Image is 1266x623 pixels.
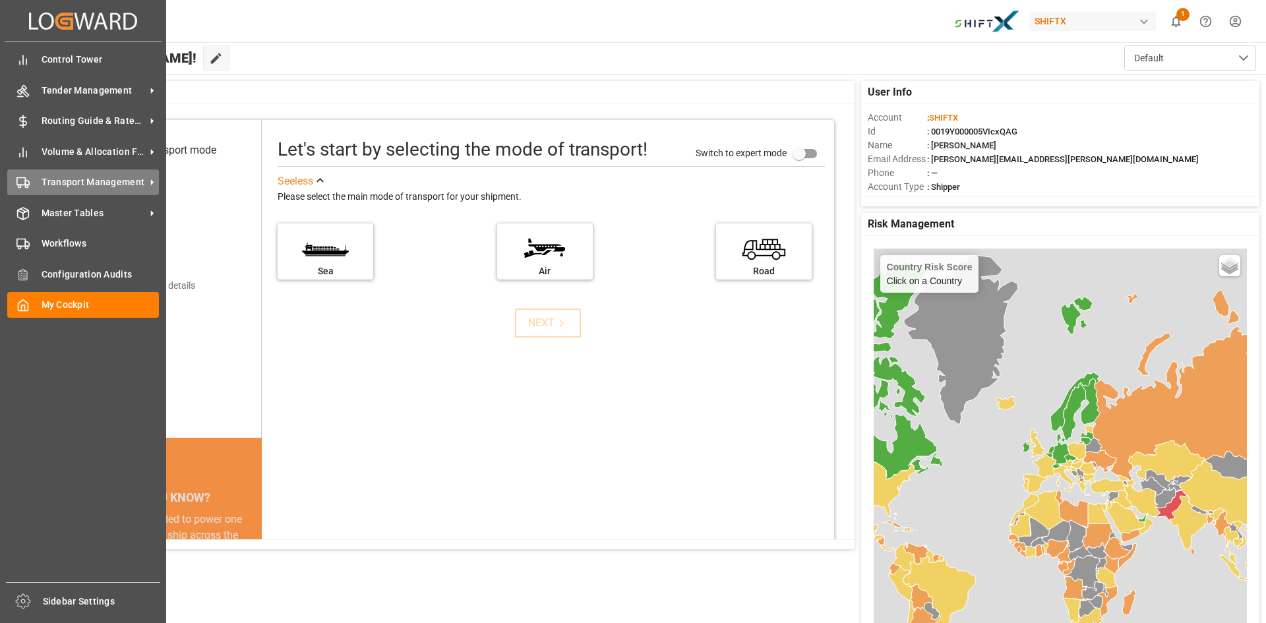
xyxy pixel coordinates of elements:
[528,315,568,331] div: NEXT
[868,125,927,138] span: Id
[1124,45,1256,71] button: open menu
[42,114,146,128] span: Routing Guide & Rates MGMT
[1029,12,1156,31] div: SHIFTX
[927,113,958,123] span: :
[887,262,973,286] div: Click on a Country
[868,166,927,180] span: Phone
[42,145,146,159] span: Volume & Allocation Forecast
[278,189,825,205] div: Please select the main mode of transport for your shipment.
[87,512,246,607] div: The energy needed to power one large container ship across the ocean in a single day is the same ...
[42,237,160,251] span: Workflows
[887,262,973,272] h4: Country Risk Score
[55,45,196,71] span: Hello [PERSON_NAME]!
[42,206,146,220] span: Master Tables
[7,231,159,256] a: Workflows
[278,136,648,163] div: Let's start by selecting the mode of transport!
[927,168,938,178] span: : —
[7,292,159,318] a: My Cockpit
[868,180,927,194] span: Account Type
[868,84,912,100] span: User Info
[243,512,262,622] button: next slide / item
[868,111,927,125] span: Account
[284,264,367,278] div: Sea
[43,595,161,608] span: Sidebar Settings
[42,84,146,98] span: Tender Management
[868,152,927,166] span: Email Address
[723,264,805,278] div: Road
[1191,7,1221,36] button: Help Center
[1029,9,1161,34] button: SHIFTX
[1219,255,1240,276] a: Layers
[42,298,160,312] span: My Cockpit
[696,147,787,158] span: Switch to expert mode
[42,175,146,189] span: Transport Management
[868,138,927,152] span: Name
[929,113,958,123] span: SHIFTX
[954,10,1020,33] img: Bildschirmfoto%202024-11-13%20um%2009.31.44.png_1731487080.png
[278,173,313,189] div: See less
[1176,8,1190,21] span: 1
[927,140,996,150] span: : [PERSON_NAME]
[515,309,581,338] button: NEXT
[927,127,1017,136] span: : 0019Y000005VIcxQAG
[7,47,159,73] a: Control Tower
[504,264,586,278] div: Air
[927,182,960,192] span: : Shipper
[42,53,160,67] span: Control Tower
[868,216,954,232] span: Risk Management
[1134,51,1164,65] span: Default
[927,154,1199,164] span: : [PERSON_NAME][EMAIL_ADDRESS][PERSON_NAME][DOMAIN_NAME]
[42,268,160,282] span: Configuration Audits
[1161,7,1191,36] button: show 1 new notifications
[71,484,262,512] div: DID YOU KNOW?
